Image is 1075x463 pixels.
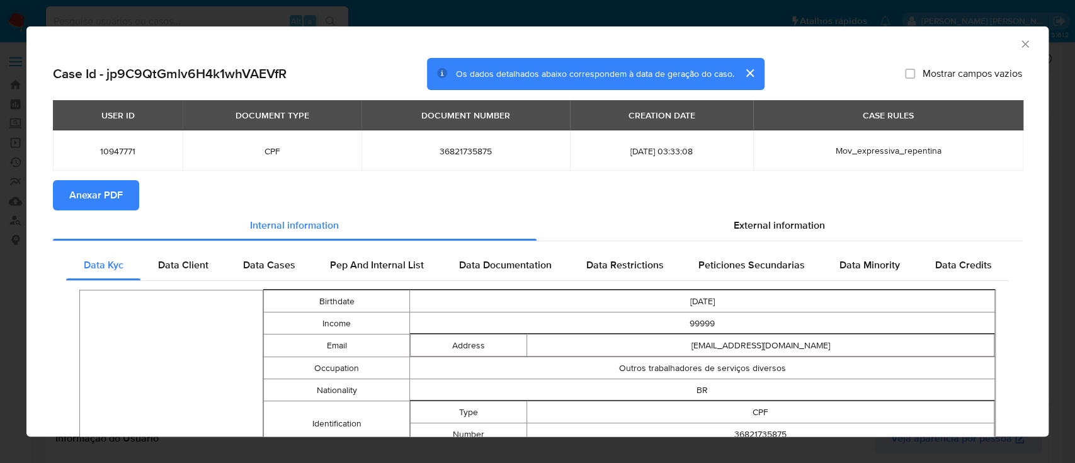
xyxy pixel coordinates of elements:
[411,334,527,357] td: Address
[94,105,142,126] div: USER ID
[458,258,551,272] span: Data Documentation
[411,423,527,445] td: Number
[69,181,123,209] span: Anexar PDF
[527,401,994,423] td: CPF
[263,290,409,312] td: Birthdate
[527,334,994,357] td: [EMAIL_ADDRESS][DOMAIN_NAME]
[585,146,738,157] span: [DATE] 03:33:08
[26,26,1049,437] div: closure-recommendation-modal
[734,218,825,232] span: External information
[66,250,1009,280] div: Detailed internal info
[84,258,123,272] span: Data Kyc
[263,379,409,401] td: Nationality
[198,146,346,157] span: CPF
[411,401,527,423] td: Type
[263,312,409,334] td: Income
[935,258,991,272] span: Data Credits
[263,401,409,446] td: Identification
[734,58,765,88] button: cerrar
[586,258,664,272] span: Data Restrictions
[855,105,921,126] div: CASE RULES
[835,144,941,157] span: Mov_expressiva_repentina
[527,423,994,445] td: 36821735875
[923,67,1022,80] span: Mostrar campos vazios
[53,210,1022,241] div: Detailed info
[410,290,995,312] td: [DATE]
[243,258,295,272] span: Data Cases
[53,180,139,210] button: Anexar PDF
[227,105,316,126] div: DOCUMENT TYPE
[263,357,409,379] td: Occupation
[410,357,995,379] td: Outros trabalhadores de serviços diversos
[330,258,424,272] span: Pep And Internal List
[53,66,287,82] h2: Case Id - jp9C9QtGmlv6H4k1whVAEVfR
[621,105,703,126] div: CREATION DATE
[698,258,805,272] span: Peticiones Secundarias
[456,67,734,80] span: Os dados detalhados abaixo correspondem à data de geração do caso.
[905,69,915,79] input: Mostrar campos vazios
[377,146,555,157] span: 36821735875
[158,258,208,272] span: Data Client
[263,334,409,357] td: Email
[410,312,995,334] td: 99999
[68,146,168,157] span: 10947771
[414,105,518,126] div: DOCUMENT NUMBER
[1019,38,1030,49] button: Fechar a janela
[839,258,900,272] span: Data Minority
[410,379,995,401] td: BR
[250,218,339,232] span: Internal information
